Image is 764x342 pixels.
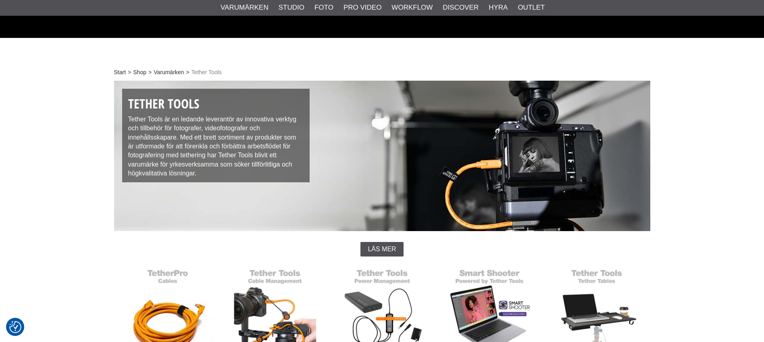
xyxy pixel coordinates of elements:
a: Start [114,68,126,77]
a: Pro Video [343,2,381,13]
a: Outlet [518,2,545,13]
a: Shop [133,68,146,77]
h1: Tether Tools [128,95,304,113]
a: Workflow [391,2,433,13]
span: > [186,68,189,77]
img: Tether Tools studiotillbehör för direktfångst [114,81,650,231]
button: Samtyckesinställningar [9,320,21,334]
a: Foto [314,2,333,13]
a: Varumärken [221,2,269,13]
span: > [148,68,152,77]
a: Discover [443,2,479,13]
a: Hyra [489,2,508,13]
span: Läs mer [368,246,396,253]
span: Tether Tools [192,68,222,77]
span: > [128,68,131,77]
div: Tether Tools är en ledande leverantör av innovativa verktyg och tillbehör för fotografer, videofo... [122,89,310,182]
a: Studio [279,2,304,13]
img: Revisit consent button [9,321,21,333]
a: Varumärken [154,68,184,77]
